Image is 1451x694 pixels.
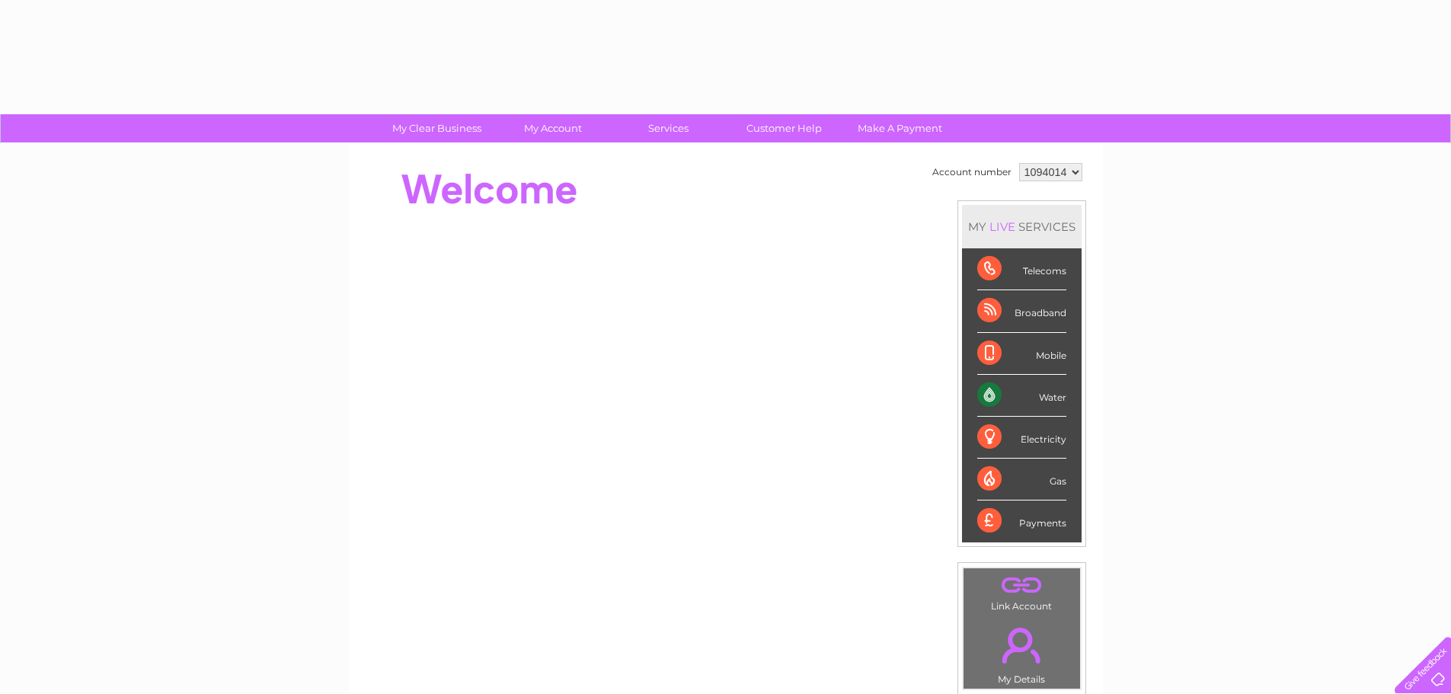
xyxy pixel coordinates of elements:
[962,205,1082,248] div: MY SERVICES
[977,417,1066,459] div: Electricity
[977,459,1066,501] div: Gas
[928,159,1015,185] td: Account number
[490,114,615,142] a: My Account
[977,248,1066,290] div: Telecoms
[374,114,500,142] a: My Clear Business
[967,572,1076,599] a: .
[967,619,1076,672] a: .
[837,114,963,142] a: Make A Payment
[963,615,1081,689] td: My Details
[606,114,731,142] a: Services
[963,568,1081,616] td: Link Account
[977,290,1066,332] div: Broadband
[977,501,1066,542] div: Payments
[721,114,847,142] a: Customer Help
[986,219,1018,234] div: LIVE
[977,333,1066,375] div: Mobile
[977,375,1066,417] div: Water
